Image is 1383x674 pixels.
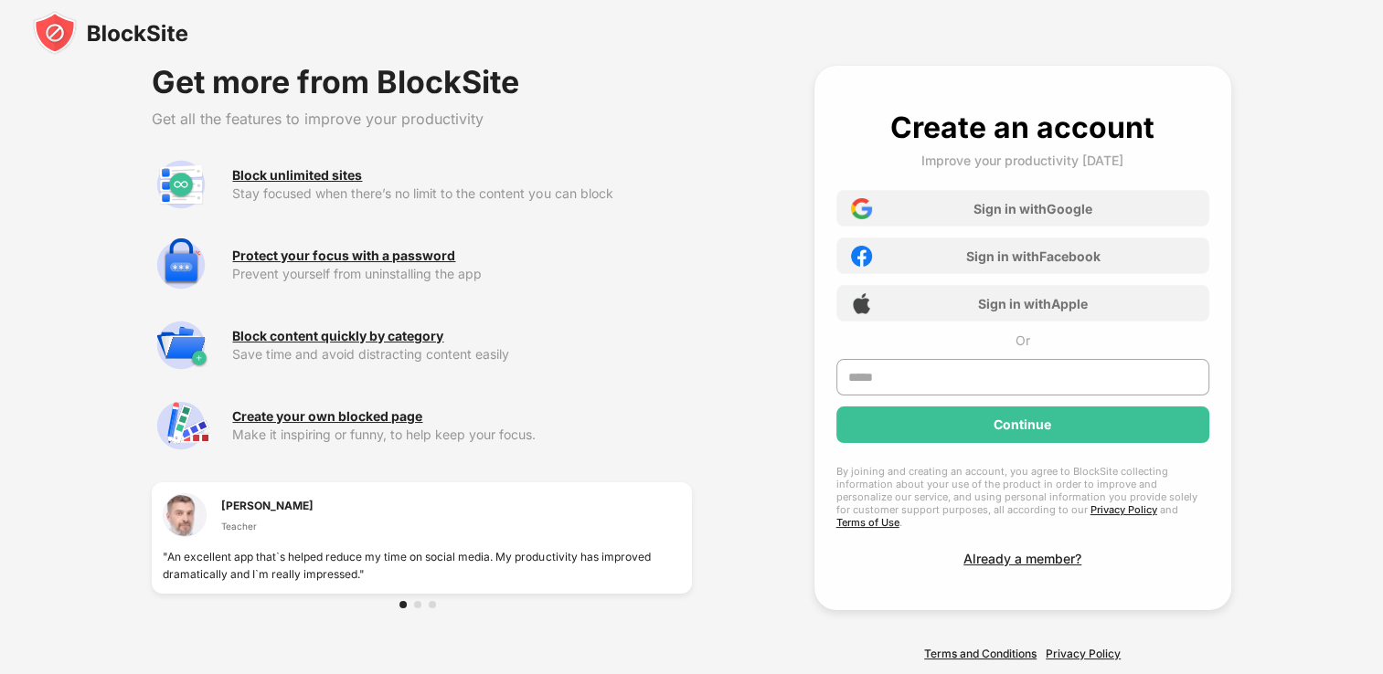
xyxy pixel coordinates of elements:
div: Get more from BlockSite [152,66,691,99]
a: Terms of Use [836,516,899,529]
a: Privacy Policy [1090,503,1157,516]
img: apple-icon.png [851,293,872,314]
div: Teacher [221,519,314,533]
a: Privacy Policy [1046,647,1121,660]
div: Prevent yourself from uninstalling the app [232,267,691,281]
img: blocksite-icon-black.svg [33,11,188,55]
div: Already a member? [963,551,1081,566]
a: Terms and Conditions [924,647,1037,660]
div: By joining and creating an account, you agree to BlockSite collecting information about your use ... [836,465,1209,529]
img: testimonial-1.jpg [163,493,207,537]
img: premium-password-protection.svg [152,236,210,294]
img: facebook-icon.png [851,246,872,267]
div: Or [1016,332,1030,348]
div: "An excellent app that`s helped reduce my time on social media. My productivity has improved dram... [163,548,680,583]
div: Block content quickly by category [232,329,443,343]
div: Create your own blocked page [232,409,422,424]
div: Make it inspiring or funny, to help keep your focus. [232,427,691,442]
div: Protect your focus with a password [232,248,455,263]
div: Create an account [890,110,1154,145]
img: premium-customize-block-page.svg [152,396,210,455]
div: Save time and avoid distracting content easily [232,347,691,362]
div: Sign in with Apple [978,296,1088,311]
div: Sign in with Google [973,201,1092,216]
div: Continue [994,417,1051,432]
div: Sign in with Facebook [966,248,1101,264]
img: google-icon.png [851,198,872,219]
div: Stay focused when there’s no limit to the content you can block [232,186,691,201]
div: Get all the features to improve your productivity [152,110,691,128]
div: Improve your productivity [DATE] [921,153,1123,168]
img: premium-unlimited-blocklist.svg [152,155,210,214]
div: Block unlimited sites [232,168,362,183]
div: [PERSON_NAME] [221,497,314,514]
img: premium-category.svg [152,316,210,374]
